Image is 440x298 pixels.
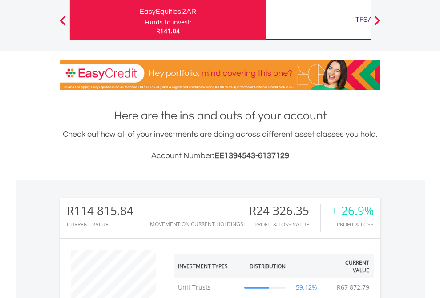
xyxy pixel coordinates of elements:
div: R24 326.35 [249,204,320,217]
div: Check out how all of your investments are doing across different asset classes you hold. [60,128,380,162]
div: Funds to invest: [145,18,192,27]
h1: Here are the ins and outs of your account [60,108,380,124]
button: Next [368,20,386,29]
td: R67 872.79 [332,278,374,296]
div: CURRENT VALUE [67,222,133,227]
div: Profit & Loss Value [249,222,320,227]
td: 59.12% [290,278,323,296]
th: Investment Types [174,254,240,278]
span: R141.04 [156,27,180,35]
div: + 26.9% [331,204,374,217]
span: EE1394543-6137129 [214,151,289,160]
button: Previous [54,20,72,29]
div: R114 815.84 [67,204,133,217]
div: EasyEquities ZAR [75,5,261,18]
td: Unit Trusts [174,278,240,296]
h3: Account Number: [60,150,380,162]
th: Current Value [323,254,374,278]
img: EasyCredit Promotion Banner [60,60,380,90]
div: Profit & Loss [331,222,374,227]
div: Distribution [250,262,286,270]
div: Movement on Current Holdings: [150,221,245,227]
